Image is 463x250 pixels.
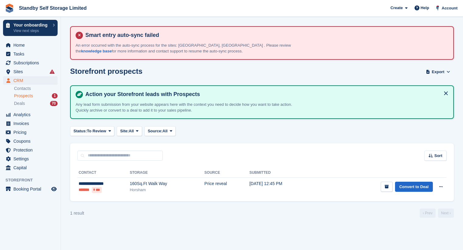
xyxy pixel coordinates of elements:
[13,128,50,137] span: Pricing
[50,69,55,74] i: Smart entry sync failures have occurred
[130,180,205,187] div: 160Sq.Ft Walk Way
[3,76,58,85] a: menu
[162,128,168,134] span: All
[13,41,50,49] span: Home
[83,32,448,39] h4: Smart entry auto-sync failed
[70,126,114,136] button: Status: To Review
[442,5,458,11] span: Account
[81,49,112,53] a: knowledge base
[3,50,58,58] a: menu
[205,177,250,196] td: Price reveal
[3,110,58,119] a: menu
[3,67,58,76] a: menu
[13,28,50,34] p: View next steps
[70,210,84,216] div: 1 result
[3,119,58,128] a: menu
[117,126,142,136] button: Site: All
[3,59,58,67] a: menu
[13,146,50,154] span: Protection
[52,93,58,98] div: 1
[3,20,58,36] a: Your onboarding View next steps
[13,163,50,172] span: Capital
[435,5,441,11] img: Glenn Fisher
[13,155,50,163] span: Settings
[13,50,50,58] span: Tasks
[148,128,162,134] span: Source:
[438,209,454,218] a: Next
[13,59,50,67] span: Subscriptions
[3,41,58,49] a: menu
[13,137,50,145] span: Coupons
[77,168,130,178] th: Contact
[434,153,442,159] span: Sort
[144,126,176,136] button: Source: All
[425,67,451,77] button: Export
[13,185,50,193] span: Booking Portal
[14,100,58,107] a: Deals 70
[3,137,58,145] a: menu
[3,128,58,137] a: menu
[13,110,50,119] span: Analytics
[13,23,50,27] p: Your onboarding
[5,4,14,13] img: stora-icon-8386f47178a22dfd0bd8f6a31ec36ba5ce8667c1dd55bd0f319d3a0aa187defe.svg
[395,182,433,192] a: Convert to Deal
[70,67,142,75] h1: Storefront prospects
[129,128,134,134] span: All
[249,168,315,178] th: Submitted
[13,76,50,85] span: CRM
[76,42,304,54] p: An error occurred with the auto-sync process for the sites: [GEOGRAPHIC_DATA], [GEOGRAPHIC_DATA] ...
[120,128,129,134] span: Site:
[130,187,205,193] div: Horsham
[14,101,25,106] span: Deals
[73,128,87,134] span: Status:
[421,5,429,11] span: Help
[5,177,61,183] span: Storefront
[3,155,58,163] a: menu
[432,69,444,75] span: Export
[130,168,205,178] th: Storage
[249,177,315,196] td: [DATE] 12:45 PM
[83,91,448,98] h4: Action your Storefront leads with Prospects
[13,67,50,76] span: Sites
[3,185,58,193] a: menu
[14,86,58,91] a: Contacts
[50,185,58,193] a: Preview store
[3,163,58,172] a: menu
[420,209,436,218] a: Previous
[76,102,304,113] p: Any lead form submission from your website appears here with the context you need to decide how y...
[14,93,58,99] a: Prospects 1
[14,93,33,99] span: Prospects
[16,3,89,13] a: Standby Self Storage Limited
[3,146,58,154] a: menu
[205,168,250,178] th: Source
[50,101,58,106] div: 70
[13,119,50,128] span: Invoices
[87,128,106,134] span: To Review
[390,5,403,11] span: Create
[418,209,455,218] nav: Page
